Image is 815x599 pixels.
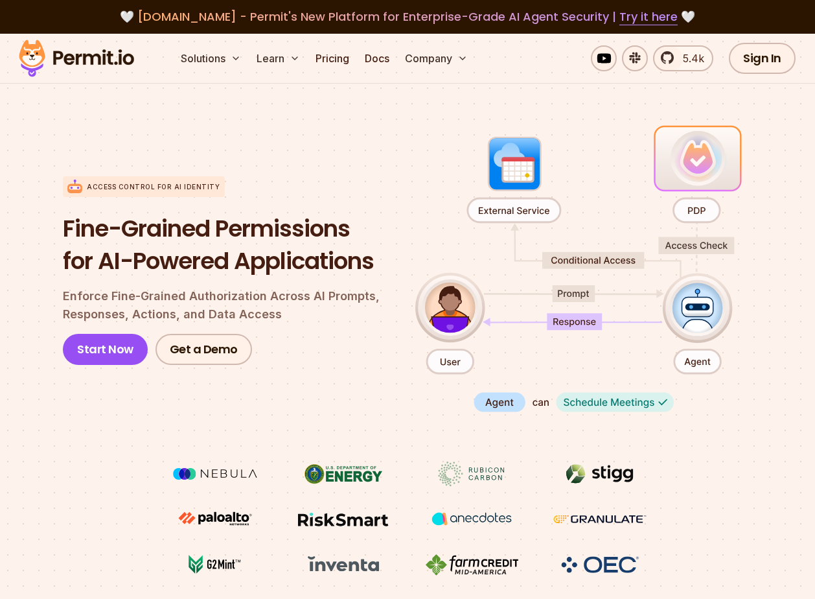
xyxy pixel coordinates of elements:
[295,552,392,576] img: inventa
[675,51,704,66] span: 5.4k
[551,462,649,486] img: Stigg
[423,507,520,531] img: vega
[400,45,473,71] button: Company
[653,45,713,71] a: 5.4k
[166,552,264,577] img: G2mint
[87,182,220,192] p: Access control for AI Identity
[551,507,649,532] img: Granulate
[619,8,678,25] a: Try it here
[558,554,641,575] img: OEC
[31,8,784,26] div: 🤍 🤍
[63,334,148,365] a: Start Now
[176,45,246,71] button: Solutions
[251,45,305,71] button: Learn
[166,507,264,530] img: paloalto
[155,334,252,365] a: Get a Demo
[423,462,520,486] img: Rubicon
[295,462,392,486] img: US department of energy
[295,507,392,532] img: Risksmart
[423,552,520,577] img: Farm Credit
[729,43,796,74] a: Sign In
[13,36,140,80] img: Permit logo
[137,8,678,25] span: [DOMAIN_NAME] - Permit's New Platform for Enterprise-Grade AI Agent Security |
[166,462,264,486] img: Nebula
[63,287,395,323] p: Enforce Fine-Grained Authorization Across AI Prompts, Responses, Actions, and Data Access
[310,45,354,71] a: Pricing
[63,213,395,277] h1: Fine-Grained Permissions for AI-Powered Applications
[360,45,395,71] a: Docs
